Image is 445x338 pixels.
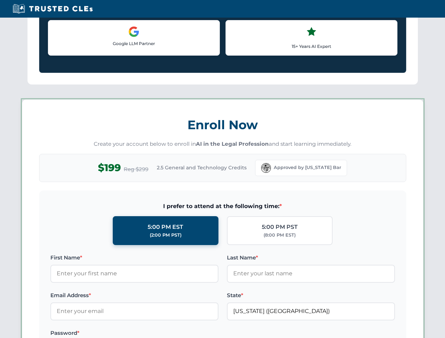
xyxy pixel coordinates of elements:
input: Florida (FL) [227,302,395,320]
p: 15+ Years AI Expert [231,43,391,50]
input: Enter your first name [50,265,218,282]
span: Approved by [US_STATE] Bar [274,164,341,171]
div: 5:00 PM PST [262,223,298,232]
strong: AI in the Legal Profession [196,140,269,147]
div: 5:00 PM EST [148,223,183,232]
label: Last Name [227,254,395,262]
img: Google [128,26,140,37]
img: Trusted CLEs [11,4,95,14]
input: Enter your last name [227,265,395,282]
span: Reg $299 [124,165,148,174]
label: Password [50,329,218,337]
img: Florida Bar [261,163,271,173]
h3: Enroll Now [39,114,406,136]
span: $199 [98,160,121,176]
span: 2.5 General and Technology Credits [157,164,247,171]
p: Create your account below to enroll in and start learning immediately. [39,140,406,148]
label: State [227,291,395,300]
div: (2:00 PM PST) [150,232,181,239]
label: First Name [50,254,218,262]
span: I prefer to attend at the following time: [50,202,395,211]
p: Google LLM Partner [54,40,214,47]
label: Email Address [50,291,218,300]
div: (8:00 PM EST) [264,232,296,239]
input: Enter your email [50,302,218,320]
